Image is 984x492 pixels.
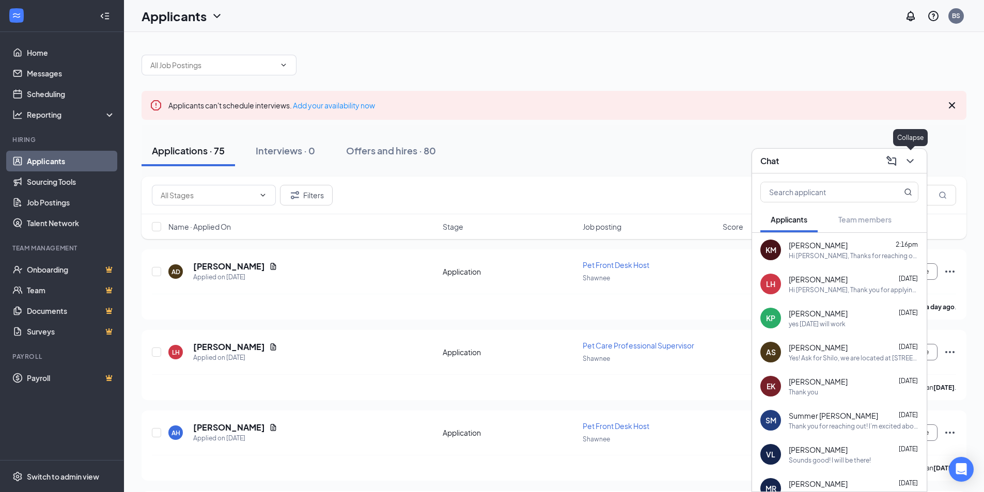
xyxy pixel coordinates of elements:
div: SM [766,415,776,425]
svg: Document [269,262,277,271]
svg: Ellipses [944,265,956,278]
div: Yes! Ask for Shilo, we are located at [STREET_ADDRESS] [789,354,918,362]
div: Hi [PERSON_NAME], Thank you for applying, I am interested in an in person interview. What does yo... [789,285,918,294]
div: Sounds good! I will be there! [789,456,871,465]
svg: Document [269,423,277,432]
input: All Job Postings [150,59,275,71]
div: Interviews · 0 [256,144,315,157]
svg: Ellipses [944,426,956,439]
b: [DATE] [933,384,955,391]
svg: WorkstreamLogo [11,10,22,21]
h5: [PERSON_NAME] [193,341,265,353]
span: [DATE] [899,445,918,453]
div: Applied on [DATE] [193,272,277,282]
div: KM [766,245,776,255]
span: Stage [443,221,463,232]
div: Application [443,427,576,438]
span: Job posting [583,221,621,232]
h1: Applicants [142,7,207,25]
span: [DATE] [899,377,918,385]
span: [PERSON_NAME] [789,308,848,319]
div: Hi [PERSON_NAME], Thanks for reaching out! I am available [DATE], [DATE] or [DATE] at or after ab... [789,251,918,260]
div: Thank you for reaching out! I’m excited about the opportunity to interview for the Professional P... [789,422,918,431]
span: [DATE] [899,275,918,282]
a: Job Postings [27,192,115,213]
input: All Stages [161,189,255,201]
a: PayrollCrown [27,368,115,388]
div: EK [767,381,775,391]
div: KP [766,313,775,323]
span: Shawnee [583,435,610,443]
span: [DATE] [899,411,918,419]
span: [PERSON_NAME] [789,479,848,489]
span: Team members [838,215,892,224]
svg: Document [269,343,277,351]
span: [PERSON_NAME] [789,274,848,284]
span: Name · Applied On [168,221,231,232]
span: [DATE] [899,309,918,316]
h3: Chat [760,155,779,167]
h5: [PERSON_NAME] [193,422,265,433]
button: ComposeMessage [883,153,900,169]
div: Open Intercom Messenger [949,457,974,482]
a: Add your availability now [293,101,375,110]
a: Talent Network [27,213,115,233]
a: Applicants [27,151,115,171]
div: Applications · 75 [152,144,225,157]
a: Messages [27,63,115,84]
div: Payroll [12,352,113,361]
div: AH [171,428,180,437]
a: DocumentsCrown [27,300,115,321]
span: 2:16pm [896,241,918,248]
div: Application [443,266,576,277]
div: Team Management [12,244,113,252]
svg: Notifications [904,10,917,22]
b: [DATE] [933,464,955,472]
svg: Settings [12,471,23,482]
div: Reporting [27,109,116,120]
span: Applicants can't schedule interviews. [168,101,375,110]
svg: Collapse [100,11,110,21]
div: yes [DATE] will work [789,320,846,328]
div: Applied on [DATE] [193,353,277,363]
span: Pet Care Professional Supervisor [583,341,694,350]
b: a day ago [926,303,955,311]
div: BS [952,11,960,20]
svg: Cross [946,99,958,112]
span: Pet Front Desk Host [583,421,649,431]
svg: ChevronDown [211,10,223,22]
svg: Filter [289,189,301,201]
span: Pet Front Desk Host [583,260,649,269]
span: [PERSON_NAME] [789,376,848,387]
svg: QuestionInfo [927,10,940,22]
svg: Ellipses [944,346,956,358]
h5: [PERSON_NAME] [193,261,265,272]
div: LH [172,348,180,357]
div: VL [766,449,775,459]
a: TeamCrown [27,280,115,300]
div: AD [171,267,180,276]
input: Search applicant [761,182,883,202]
div: Hiring [12,135,113,144]
div: Thank you [789,388,818,396]
button: ChevronDown [902,153,918,169]
span: [PERSON_NAME] [789,240,848,250]
a: OnboardingCrown [27,259,115,280]
svg: ChevronDown [279,61,288,69]
a: Sourcing Tools [27,171,115,192]
svg: Error [150,99,162,112]
a: SurveysCrown [27,321,115,342]
span: Applicants [771,215,807,224]
div: LH [766,279,775,289]
svg: ChevronDown [259,191,267,199]
span: [PERSON_NAME] [789,342,848,353]
div: Switch to admin view [27,471,99,482]
svg: Analysis [12,109,23,120]
svg: MagnifyingGlass [939,191,947,199]
span: [DATE] [899,343,918,351]
svg: ComposeMessage [885,155,898,167]
a: Home [27,42,115,63]
div: Offers and hires · 80 [346,144,436,157]
div: AS [766,347,776,357]
a: Scheduling [27,84,115,104]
